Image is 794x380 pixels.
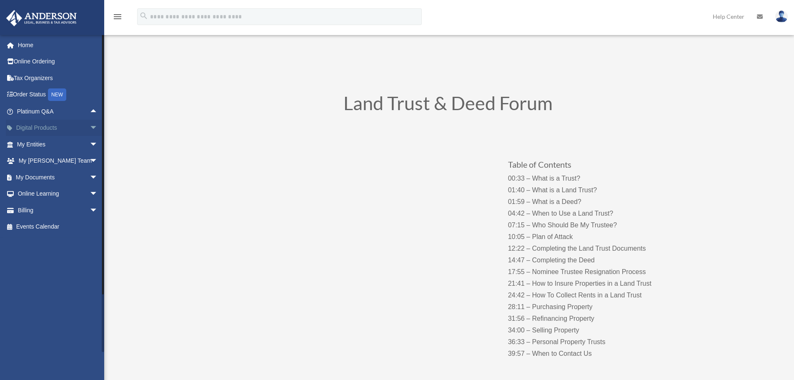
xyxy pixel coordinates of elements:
span: arrow_drop_down [90,186,106,203]
a: Tax Organizers [6,70,110,86]
a: Home [6,37,110,53]
span: arrow_drop_down [90,120,106,137]
a: Online Ordering [6,53,110,70]
a: menu [113,15,123,22]
img: Anderson Advisors Platinum Portal [4,10,79,26]
a: My [PERSON_NAME] Teamarrow_drop_down [6,153,110,169]
span: arrow_drop_down [90,136,106,153]
a: Online Learningarrow_drop_down [6,186,110,202]
i: search [139,11,148,20]
span: arrow_drop_down [90,169,106,186]
a: My Documentsarrow_drop_down [6,169,110,186]
div: NEW [48,88,66,101]
h3: Table of Contents [508,160,673,173]
a: Digital Productsarrow_drop_down [6,120,110,136]
span: arrow_drop_down [90,202,106,219]
a: My Entitiesarrow_drop_down [6,136,110,153]
a: Billingarrow_drop_down [6,202,110,219]
a: Platinum Q&Aarrow_drop_up [6,103,110,120]
img: User Pic [775,10,788,23]
h1: Land Trust & Deed Forum [223,94,673,117]
a: Events Calendar [6,219,110,235]
i: menu [113,12,123,22]
a: Order StatusNEW [6,86,110,103]
p: 00:33 – What is a Trust? 01:40 – What is a Land Trust? 01:59 – What is a Deed? 04:42 – When to Us... [508,173,673,360]
span: arrow_drop_up [90,103,106,120]
span: arrow_drop_down [90,153,106,170]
